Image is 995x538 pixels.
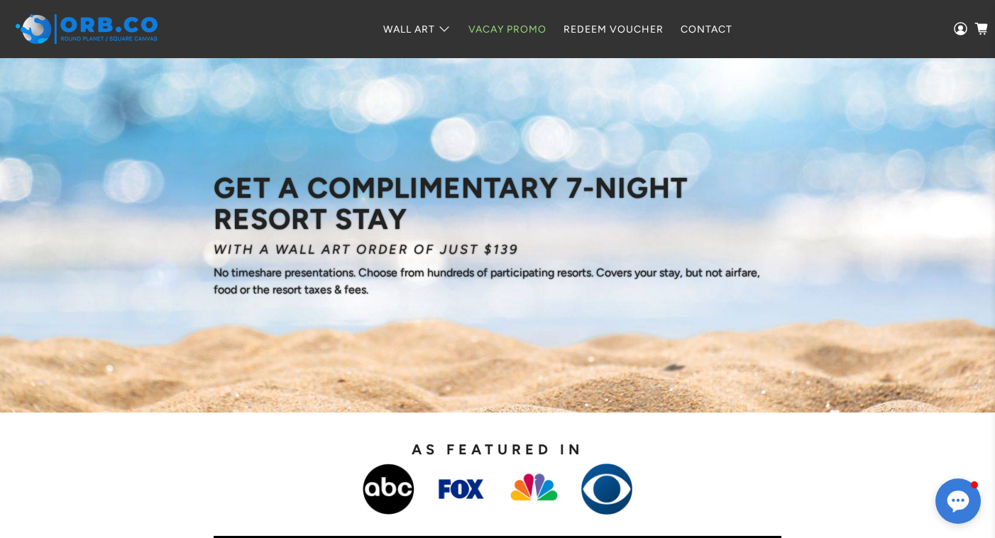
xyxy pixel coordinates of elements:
[375,11,460,48] a: Wall Art
[672,11,741,48] a: Contact
[214,172,781,235] h1: GET A COMPLIMENTARY 7-NIGHT RESORT STAY
[214,266,760,296] span: No timeshare presentations. Choose from hundreds of participating resorts. Covers your stay, but ...
[214,242,519,257] i: WITH A WALL ART ORDER OF JUST $139
[935,478,981,524] button: Open chat window
[555,11,672,48] a: Redeem Voucher
[460,11,555,48] a: Vacay Promo
[164,441,831,458] h2: AS FEATURED IN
